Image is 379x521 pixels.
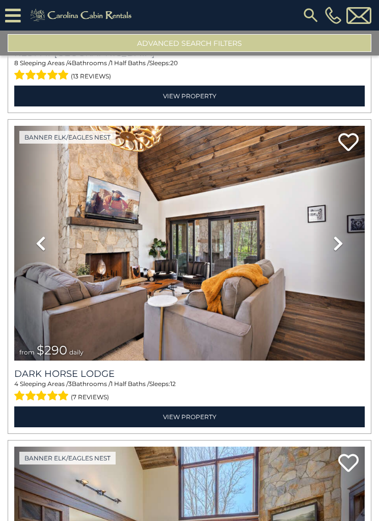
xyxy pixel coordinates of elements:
span: 1 Half Baths / [111,380,149,388]
span: 3 [68,380,72,388]
button: Advanced Search Filters [8,34,371,52]
span: daily [69,348,84,356]
a: Banner Elk/Eagles Nest [19,452,116,464]
span: 4 [68,59,72,67]
a: Banner Elk/Eagles Nest [19,131,116,144]
a: Add to favorites [338,453,359,475]
span: (13 reviews) [71,70,111,83]
span: 4 [14,380,18,388]
span: 8 [14,59,18,67]
a: Dark Horse Lodge [14,368,365,379]
span: (7 reviews) [71,391,109,404]
a: [PHONE_NUMBER] [322,7,344,24]
span: 1 Half Baths / [111,59,149,67]
a: View Property [14,406,365,427]
div: Sleeping Areas / Bathrooms / Sleeps: [14,379,365,404]
a: Add to favorites [338,132,359,154]
span: from [19,348,35,356]
img: Khaki-logo.png [26,7,139,23]
a: View Property [14,86,365,106]
span: $290 [37,343,67,358]
div: Sleeping Areas / Bathrooms / Sleeps: [14,59,365,83]
img: thumbnail_164375625.jpeg [14,126,365,361]
img: search-regular.svg [302,6,320,24]
span: 20 [170,59,178,67]
span: 12 [170,380,176,388]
